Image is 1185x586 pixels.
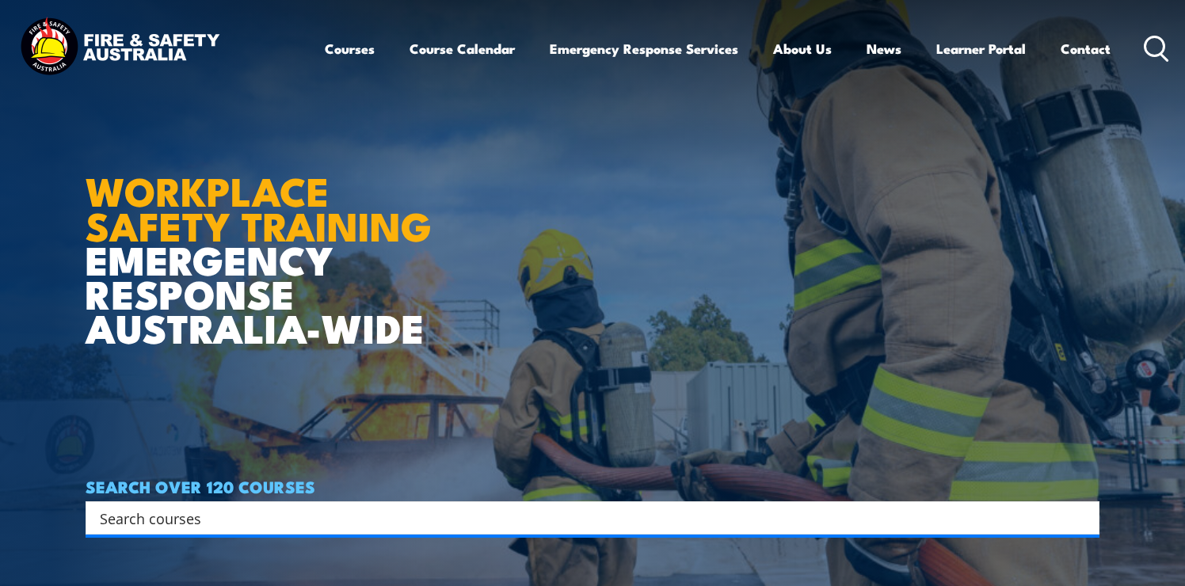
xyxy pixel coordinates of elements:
a: News [867,28,901,70]
a: Courses [325,28,375,70]
h4: SEARCH OVER 120 COURSES [86,478,1099,495]
h1: EMERGENCY RESPONSE AUSTRALIA-WIDE [86,133,473,344]
form: Search form [103,507,1068,529]
a: Emergency Response Services [550,28,738,70]
input: Search input [100,506,1065,530]
a: Contact [1061,28,1111,70]
strong: WORKPLACE SAFETY TRAINING [86,159,432,254]
a: About Us [773,28,832,70]
a: Course Calendar [410,28,515,70]
button: Search magnifier button [1072,507,1094,529]
a: Learner Portal [936,28,1026,70]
